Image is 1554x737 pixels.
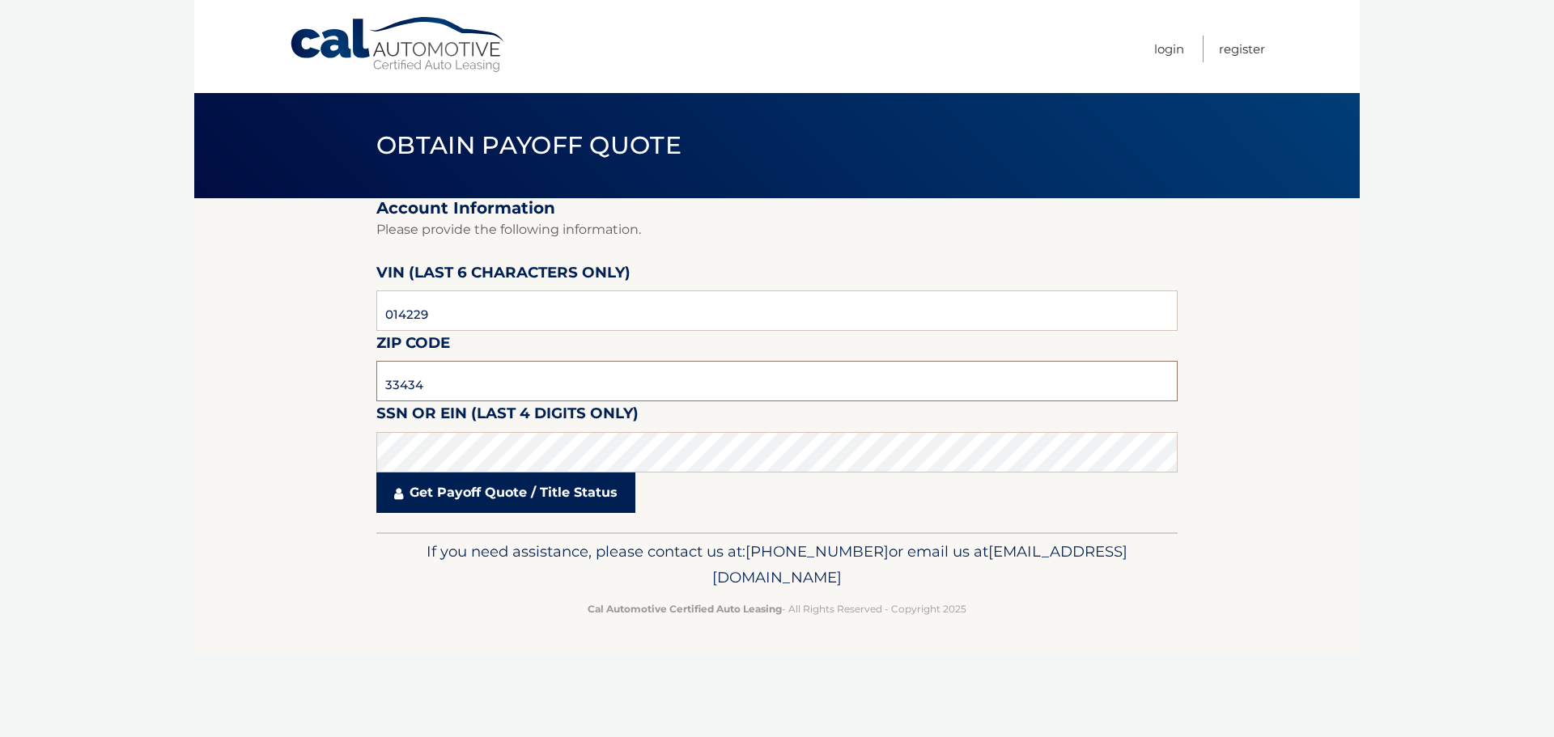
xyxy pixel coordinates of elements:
[376,401,639,431] label: SSN or EIN (last 4 digits only)
[376,218,1178,241] p: Please provide the following information.
[376,130,681,160] span: Obtain Payoff Quote
[1219,36,1265,62] a: Register
[376,472,635,513] a: Get Payoff Quote / Title Status
[376,331,450,361] label: Zip Code
[1154,36,1184,62] a: Login
[376,198,1178,218] h2: Account Information
[376,260,631,290] label: VIN (last 6 characters only)
[745,542,889,561] span: [PHONE_NUMBER]
[289,16,507,74] a: Cal Automotive
[588,603,782,615] strong: Cal Automotive Certified Auto Leasing
[387,539,1167,591] p: If you need assistance, please contact us at: or email us at
[387,600,1167,617] p: - All Rights Reserved - Copyright 2025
